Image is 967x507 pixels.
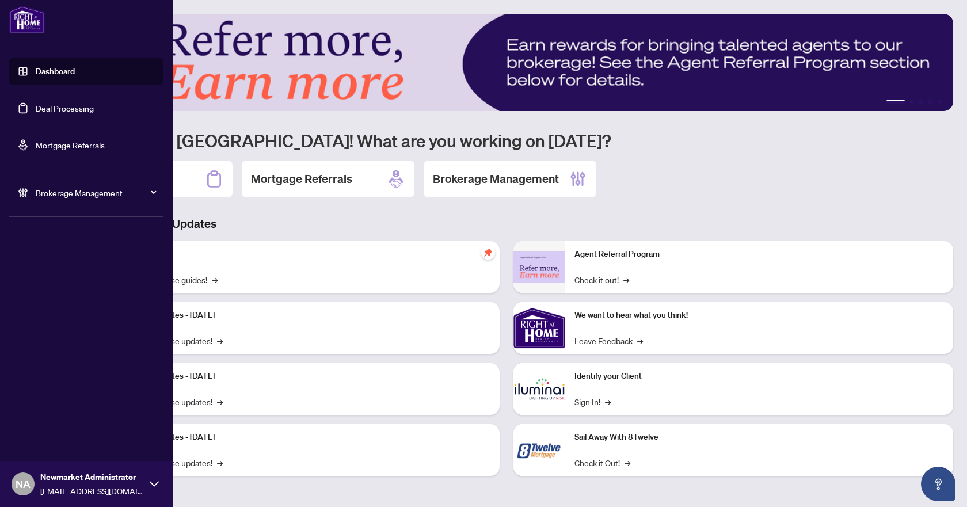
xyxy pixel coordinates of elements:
a: Deal Processing [36,103,94,113]
button: Open asap [921,467,955,501]
h3: Brokerage & Industry Updates [60,216,953,232]
h2: Brokerage Management [433,171,559,187]
span: → [217,395,223,408]
span: → [625,456,630,469]
img: Slide 0 [60,14,953,111]
h2: Mortgage Referrals [251,171,352,187]
span: Newmarket Administrator [40,471,144,483]
button: 5 [937,100,942,104]
a: Dashboard [36,66,75,77]
span: [EMAIL_ADDRESS][DOMAIN_NAME] [40,485,144,497]
img: Identify your Client [513,363,565,415]
span: NA [16,476,31,492]
img: Sail Away With 8Twelve [513,424,565,476]
p: Agent Referral Program [574,248,944,261]
span: → [605,395,611,408]
span: → [217,334,223,347]
a: Mortgage Referrals [36,140,105,150]
a: Leave Feedback→ [574,334,643,347]
h1: Welcome back [GEOGRAPHIC_DATA]! What are you working on [DATE]? [60,129,953,151]
a: Check it Out!→ [574,456,630,469]
p: Platform Updates - [DATE] [121,309,490,322]
img: logo [9,6,45,33]
p: Platform Updates - [DATE] [121,370,490,383]
span: → [217,456,223,469]
p: Identify your Client [574,370,944,383]
p: Sail Away With 8Twelve [574,431,944,444]
span: → [623,273,629,286]
p: Self-Help [121,248,490,261]
img: We want to hear what you think! [513,302,565,354]
button: 3 [919,100,923,104]
span: → [212,273,218,286]
a: Check it out!→ [574,273,629,286]
button: 1 [886,100,905,104]
p: We want to hear what you think! [574,309,944,322]
img: Agent Referral Program [513,251,565,283]
button: 4 [928,100,932,104]
span: pushpin [481,246,495,260]
button: 2 [909,100,914,104]
a: Sign In!→ [574,395,611,408]
span: Brokerage Management [36,186,155,199]
p: Platform Updates - [DATE] [121,431,490,444]
span: → [637,334,643,347]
